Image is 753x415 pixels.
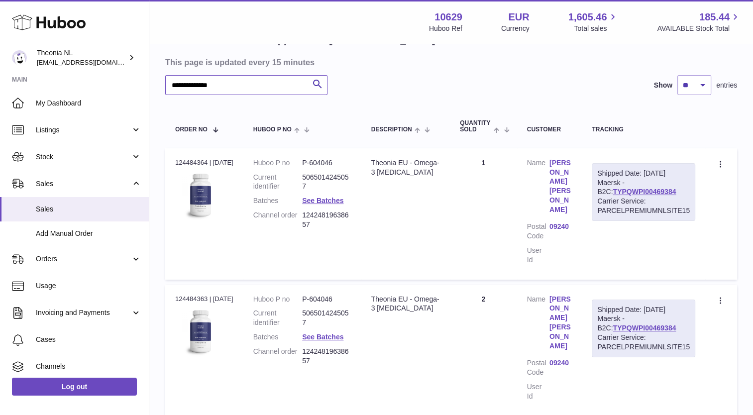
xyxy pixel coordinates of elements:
dd: 12424819638657 [302,210,351,229]
span: Cases [36,335,141,344]
strong: EUR [508,10,529,24]
span: Add Manual Order [36,229,141,238]
a: 185.44 AVAILABLE Stock Total [657,10,741,33]
dt: Channel order [253,210,302,229]
div: Maersk - B2C: [592,163,695,221]
a: 1,605.46 Total sales [568,10,619,33]
dt: Batches [253,196,302,206]
dd: P-604046 [302,158,351,168]
div: Customer [527,126,572,133]
div: Maersk - B2C: [592,300,695,357]
div: Huboo Ref [429,24,462,33]
dt: Name [527,158,549,217]
div: Tracking [592,126,695,133]
dt: Current identifier [253,173,302,192]
a: TYPQWPI00469384 [613,188,676,196]
dd: P-604046 [302,295,351,304]
span: Invoicing and Payments [36,308,131,317]
div: Theonia EU - Omega-3 [MEDICAL_DATA] [371,158,440,177]
span: entries [716,81,737,90]
span: [EMAIL_ADDRESS][DOMAIN_NAME] [37,58,146,66]
div: Carrier Service: PARCELPREMIUMNLSITE15 [597,197,690,215]
img: info@wholesomegoods.eu [12,50,27,65]
span: Huboo P no [253,126,292,133]
a: 09240 [549,222,572,231]
a: TYPQWPI00469384 [613,324,676,332]
dd: 12424819638657 [302,347,351,366]
div: 124484363 | [DATE] [175,295,233,304]
dt: Current identifier [253,309,302,327]
dd: 5065014245057 [302,173,351,192]
h3: This page is updated every 15 minutes [165,57,735,68]
span: Channels [36,362,141,371]
a: Log out [12,378,137,396]
span: Stock [36,152,131,162]
a: [PERSON_NAME] [PERSON_NAME] [549,295,572,351]
span: Listings [36,125,131,135]
a: 09240 [549,358,572,368]
dt: Channel order [253,347,302,366]
dt: Postal Code [527,222,549,241]
div: Shipped Date: [DATE] [597,169,690,178]
a: See Batches [302,333,343,341]
span: Total sales [574,24,618,33]
span: 1,605.46 [568,10,607,24]
dt: User Id [527,382,549,401]
span: AVAILABLE Stock Total [657,24,741,33]
div: 124484364 | [DATE] [175,158,233,167]
dt: Batches [253,332,302,342]
span: 185.44 [699,10,730,24]
div: Theonia NL [37,48,126,67]
dd: 5065014245057 [302,309,351,327]
dt: Huboo P no [253,158,302,168]
td: 1 [450,148,517,280]
span: Orders [36,254,131,264]
dt: Postal Code [527,358,549,377]
span: Sales [36,179,131,189]
dt: Huboo P no [253,295,302,304]
label: Show [654,81,672,90]
div: Theonia EU - Omega-3 [MEDICAL_DATA] [371,295,440,313]
span: Usage [36,281,141,291]
a: [PERSON_NAME] [PERSON_NAME] [549,158,572,214]
a: See Batches [302,197,343,205]
span: Description [371,126,412,133]
span: My Dashboard [36,99,141,108]
span: Order No [175,126,208,133]
span: Sales [36,205,141,214]
img: 106291725893086.jpg [175,307,225,356]
dt: Name [527,295,549,353]
div: Currency [501,24,530,33]
dt: User Id [527,246,549,265]
span: Quantity Sold [460,120,491,133]
div: Carrier Service: PARCELPREMIUMNLSITE15 [597,333,690,352]
div: Shipped Date: [DATE] [597,305,690,314]
strong: 10629 [434,10,462,24]
img: 106291725893086.jpg [175,170,225,220]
